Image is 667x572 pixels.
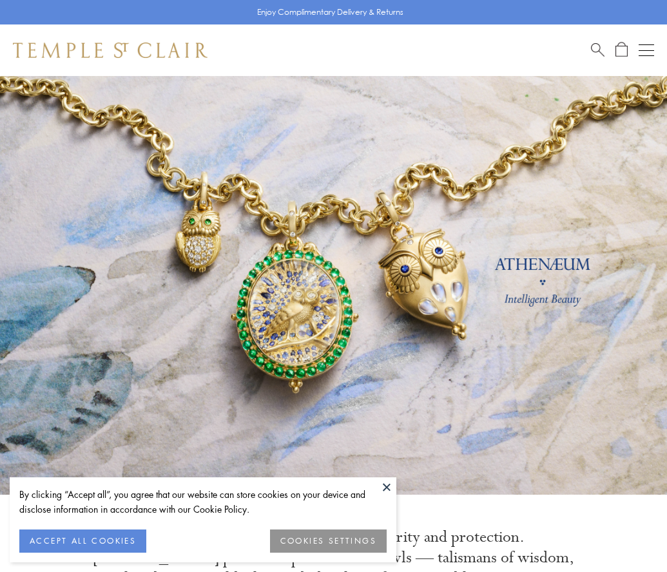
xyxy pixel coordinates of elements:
[19,529,146,553] button: ACCEPT ALL COOKIES
[13,43,208,58] img: Temple St. Clair
[270,529,387,553] button: COOKIES SETTINGS
[591,42,604,58] a: Search
[257,6,403,19] p: Enjoy Complimentary Delivery & Returns
[615,42,628,58] a: Open Shopping Bag
[19,487,387,517] div: By clicking “Accept all”, you agree that our website can store cookies on your device and disclos...
[639,43,654,58] button: Open navigation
